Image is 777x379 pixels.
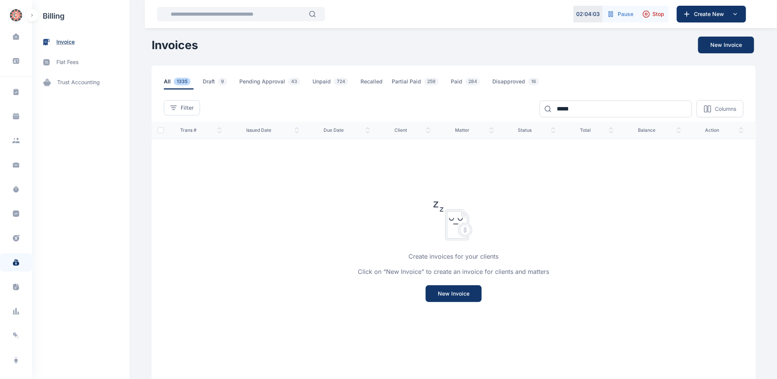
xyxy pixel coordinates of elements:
button: Columns [697,100,743,117]
button: Filter [164,100,200,115]
span: Stop [652,10,664,18]
span: 43 [288,78,300,85]
span: trust accounting [57,78,100,86]
a: invoice [32,32,130,52]
span: Pending Approval [239,78,303,90]
a: Paid284 [451,78,492,90]
span: Paid [451,78,483,90]
span: total [580,127,614,133]
span: invoice [56,38,75,46]
p: Columns [715,105,736,113]
span: Pause [618,10,633,18]
span: Recalled [360,78,383,90]
p: Create invoices for your clients [409,252,499,261]
span: Partial Paid [392,78,442,90]
p: Click on “New Invoice” to create an invoice for clients and matters [358,267,550,276]
span: Unpaid [312,78,351,90]
span: 9 [218,78,227,85]
a: Recalled [360,78,392,90]
span: Matter [455,127,494,133]
a: Draft9 [203,78,239,90]
button: Create New [677,6,746,22]
span: Filter [181,104,194,112]
span: Due Date [324,127,370,133]
button: Pause [602,6,638,22]
span: status [518,127,556,133]
p: 02 : 04 : 03 [576,10,600,18]
span: action [705,127,743,133]
span: Trans # [180,127,221,133]
a: All1335 [164,78,203,90]
span: 259 [424,78,439,85]
span: Draft [203,78,230,90]
a: Partial Paid259 [392,78,451,90]
span: 16 [528,78,539,85]
a: Disapproved16 [492,78,551,90]
a: Pending Approval43 [239,78,312,90]
span: Disapproved [492,78,542,90]
button: New Invoice [426,285,482,302]
span: Create New [691,10,731,18]
a: flat fees [32,52,130,72]
span: 284 [465,78,480,85]
button: Stop [638,6,669,22]
a: trust accounting [32,72,130,93]
span: flat fees [56,58,79,66]
span: All [164,78,194,90]
a: Unpaid724 [312,78,360,90]
span: client [394,127,431,133]
span: balance [638,127,681,133]
span: 1335 [174,78,191,85]
h1: Invoices [152,38,198,52]
span: issued date [246,127,300,133]
span: 724 [334,78,348,85]
button: New Invoice [698,37,754,53]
